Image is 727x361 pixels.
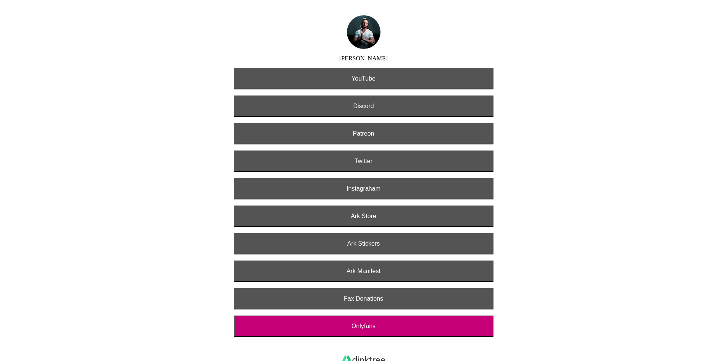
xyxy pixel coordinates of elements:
button: Ark Stickers [234,233,493,254]
button: Ark Manifest [234,261,493,282]
button: Instagraham [234,178,493,199]
p: [PERSON_NAME] [339,55,388,62]
button: Twitter [234,151,493,172]
button: Patreon [234,123,493,144]
img: Test [347,15,380,49]
button: Discord [234,96,493,117]
button: Onlyfans [234,316,493,337]
button: Ark Store [234,206,493,227]
button: Fax Donations [234,288,493,309]
button: YouTube [234,68,493,89]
